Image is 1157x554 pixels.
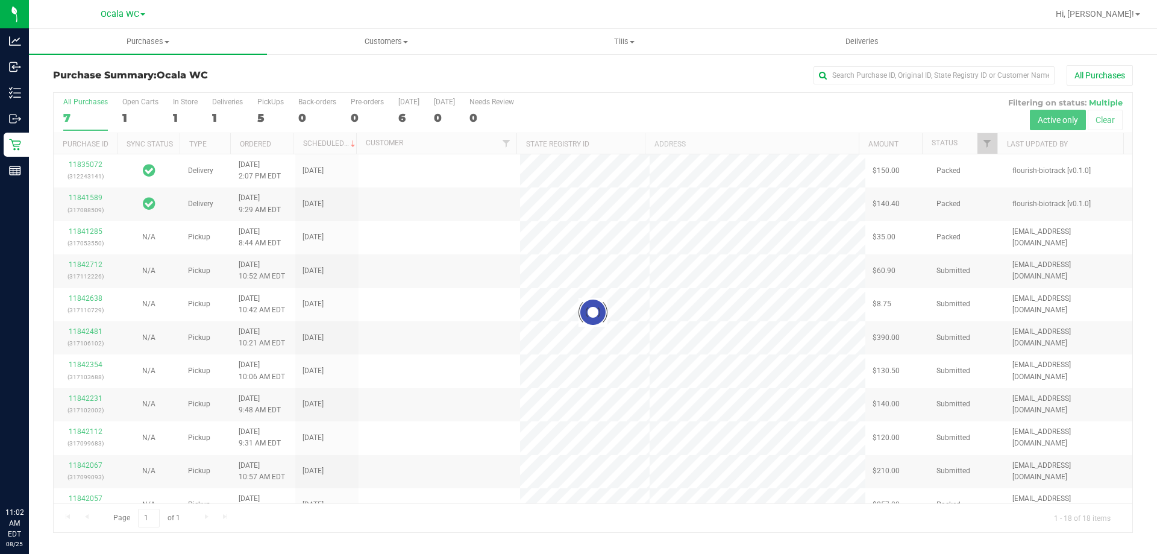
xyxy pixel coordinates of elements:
[157,69,208,81] span: Ocala WC
[505,29,743,54] a: Tills
[5,507,24,540] p: 11:02 AM EDT
[9,61,21,73] inline-svg: Inbound
[9,113,21,125] inline-svg: Outbound
[101,9,139,19] span: Ocala WC
[743,29,981,54] a: Deliveries
[1056,9,1134,19] span: Hi, [PERSON_NAME]!
[5,540,24,549] p: 08/25
[268,36,504,47] span: Customers
[9,35,21,47] inline-svg: Analytics
[829,36,895,47] span: Deliveries
[9,139,21,151] inline-svg: Retail
[29,29,267,54] a: Purchases
[12,458,48,494] iframe: Resource center
[1067,65,1133,86] button: All Purchases
[267,29,505,54] a: Customers
[53,70,413,81] h3: Purchase Summary:
[9,87,21,99] inline-svg: Inventory
[29,36,267,47] span: Purchases
[9,165,21,177] inline-svg: Reports
[814,66,1055,84] input: Search Purchase ID, Original ID, State Registry ID or Customer Name...
[506,36,742,47] span: Tills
